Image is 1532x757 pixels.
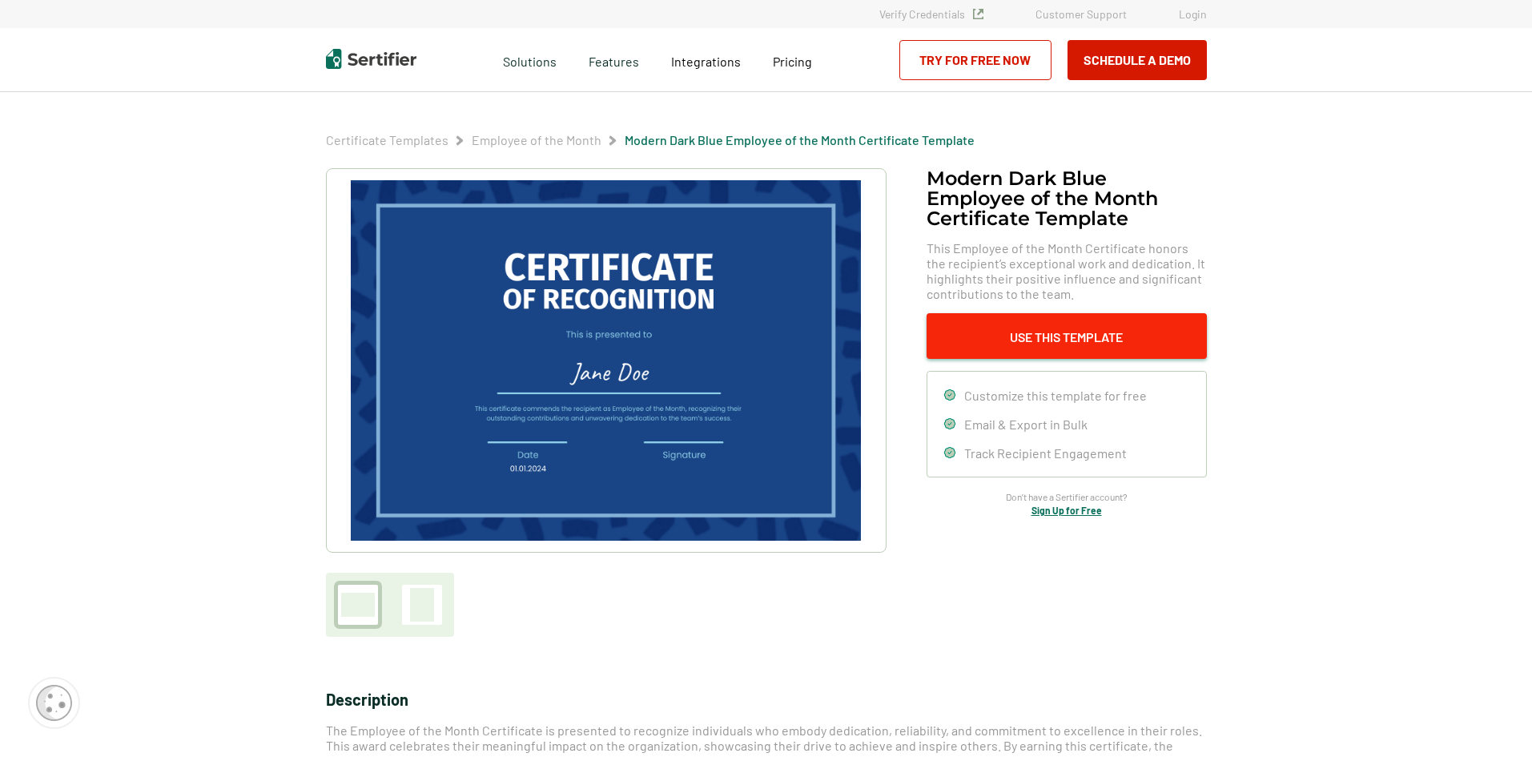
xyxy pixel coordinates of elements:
span: Certificate Templates [326,132,448,148]
a: Try for Free Now [899,40,1051,80]
h1: Modern Dark Blue Employee of the Month Certificate Template [927,168,1207,228]
span: Email & Export in Bulk [964,417,1088,432]
img: Sertifier | Digital Credentialing Platform [326,49,416,69]
a: Verify Credentials [879,7,983,21]
button: Schedule a Demo [1068,40,1207,80]
span: Customize this template for free [964,388,1147,403]
span: Integrations [671,54,741,69]
a: Modern Dark Blue Employee of the Month Certificate Template [625,132,975,147]
span: Solutions [503,50,557,70]
a: Login [1179,7,1207,21]
span: Pricing [773,54,812,69]
img: Modern Dark Blue Employee of the Month Certificate Template [351,180,860,541]
span: Description [326,690,408,709]
span: Track Recipient Engagement [964,445,1127,461]
a: Customer Support [1035,7,1127,21]
span: Modern Dark Blue Employee of the Month Certificate Template [625,132,975,148]
a: Pricing [773,50,812,70]
span: Employee of the Month [472,132,601,148]
a: Employee of the Month [472,132,601,147]
img: Verified [973,9,983,19]
button: Use This Template [927,313,1207,359]
span: Don’t have a Sertifier account? [1006,489,1128,505]
iframe: Chat Widget [1452,680,1532,757]
a: Certificate Templates [326,132,448,147]
span: Features [589,50,639,70]
a: Integrations [671,50,741,70]
div: Breadcrumb [326,132,975,148]
img: Cookie Popup Icon [36,685,72,721]
span: This Employee of the Month Certificate honors the recipient’s exceptional work and dedication. It... [927,240,1207,301]
a: Sign Up for Free [1031,505,1102,516]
